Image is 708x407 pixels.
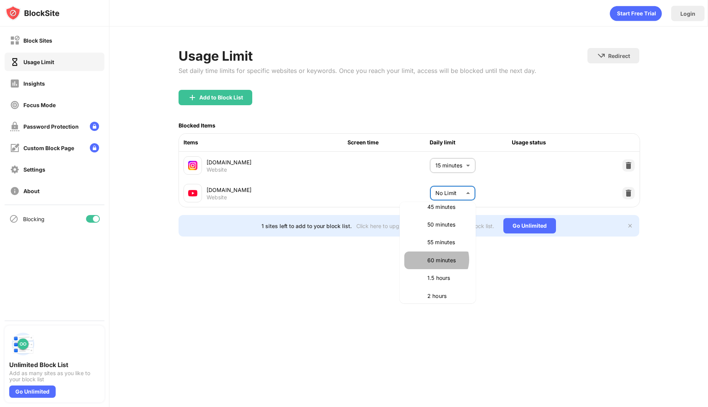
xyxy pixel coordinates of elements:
p: 60 minutes [427,256,466,265]
p: 45 minutes [427,203,466,211]
p: 1.5 hours [427,274,466,282]
p: 50 minutes [427,220,466,229]
p: 55 minutes [427,238,466,247]
p: 2 hours [427,292,466,300]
